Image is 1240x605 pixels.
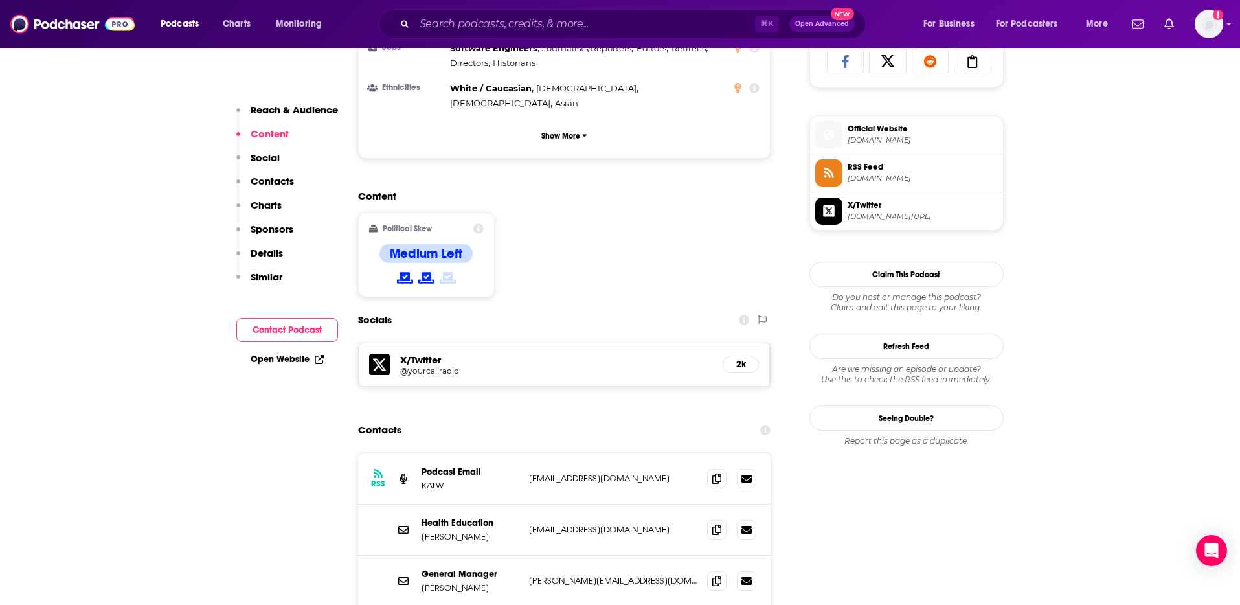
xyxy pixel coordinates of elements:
p: Reach & Audience [251,104,338,116]
span: X/Twitter [848,200,998,211]
a: Seeing Double? [809,405,1004,431]
p: Content [251,128,289,140]
p: Podcast Email [422,466,519,477]
a: X/Twitter[DOMAIN_NAME][URL] [815,198,998,225]
p: Charts [251,199,282,211]
h3: Ethnicities [369,84,445,92]
span: Open Advanced [795,21,849,27]
span: , [536,81,638,96]
span: ⌘ K [755,16,779,32]
svg: Add a profile image [1213,10,1223,20]
p: Sponsors [251,223,293,235]
h5: X/Twitter [400,354,713,366]
button: Social [236,152,280,176]
p: [EMAIL_ADDRESS][DOMAIN_NAME] [529,524,697,535]
span: Monitoring [276,15,322,33]
button: Show profile menu [1195,10,1223,38]
p: [PERSON_NAME] [422,531,519,542]
span: Retirees [671,43,706,53]
a: Show notifications dropdown [1127,13,1149,35]
p: [EMAIL_ADDRESS][DOMAIN_NAME] [529,473,697,484]
button: Content [236,128,289,152]
span: Logged in as ASabine [1195,10,1223,38]
h3: RSS [371,479,385,489]
button: open menu [914,14,991,34]
input: Search podcasts, credits, & more... [414,14,755,34]
a: Share on X/Twitter [869,49,907,73]
p: Health Education [422,518,519,529]
span: Directors [450,58,488,68]
button: Open AdvancedNew [789,16,855,32]
button: Claim This Podcast [809,262,1004,287]
a: @yourcallradio [400,366,713,376]
span: Software Engineers [450,43,537,53]
a: Share on Reddit [912,49,949,73]
h2: Content [358,190,761,202]
button: Charts [236,199,282,223]
div: Open Intercom Messenger [1196,535,1227,566]
span: , [450,96,552,111]
button: Contacts [236,175,294,199]
div: Report this page as a duplicate. [809,436,1004,446]
span: Do you host or manage this podcast? [809,292,1004,302]
button: Show More [369,124,760,148]
h2: Contacts [358,418,401,442]
a: Charts [214,14,258,34]
button: Contact Podcast [236,318,338,342]
a: Open Website [251,354,324,365]
span: RSS Feed [848,161,998,173]
span: Editors [637,43,666,53]
span: White / Caucasian [450,83,532,93]
span: For Podcasters [996,15,1058,33]
div: Are we missing an episode or update? Use this to check the RSS feed immediately. [809,364,1004,385]
p: General Manager [422,569,519,580]
span: kalw.org [848,135,998,145]
button: Reach & Audience [236,104,338,128]
p: [PERSON_NAME][EMAIL_ADDRESS][DOMAIN_NAME] [529,575,697,586]
a: Share on Facebook [827,49,864,73]
span: For Business [923,15,975,33]
span: Official Website [848,123,998,135]
img: Podchaser - Follow, Share and Rate Podcasts [10,12,135,36]
span: kalw.org [848,174,998,183]
span: [DEMOGRAPHIC_DATA] [450,98,550,108]
h5: 2k [734,359,748,370]
p: Social [251,152,280,164]
h2: Political Skew [383,224,432,233]
button: open menu [267,14,339,34]
span: , [450,41,539,56]
h2: Socials [358,308,392,332]
p: Similar [251,271,282,283]
button: Sponsors [236,223,293,247]
span: New [831,8,854,20]
button: Refresh Feed [809,334,1004,359]
span: , [542,41,633,56]
a: RSS Feed[DOMAIN_NAME] [815,159,998,187]
h4: Medium Left [390,245,462,262]
span: More [1086,15,1108,33]
span: [DEMOGRAPHIC_DATA] [536,83,637,93]
div: Search podcasts, credits, & more... [391,9,878,39]
span: Podcasts [161,15,199,33]
button: open menu [987,14,1077,34]
p: Show More [541,131,580,141]
h5: @yourcallradio [400,366,607,376]
button: Details [236,247,283,271]
button: Similar [236,271,282,295]
p: KALW [422,480,519,491]
p: [PERSON_NAME] [422,582,519,593]
span: Historians [493,58,535,68]
span: Asian [555,98,578,108]
span: , [671,41,708,56]
span: Journalists/Reporters [542,43,631,53]
a: Official Website[DOMAIN_NAME] [815,121,998,148]
div: Claim and edit this page to your liking. [809,292,1004,313]
p: Details [251,247,283,259]
a: Show notifications dropdown [1159,13,1179,35]
span: , [450,81,534,96]
span: Charts [223,15,251,33]
button: open menu [152,14,216,34]
span: , [637,41,668,56]
a: Copy Link [954,49,991,73]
